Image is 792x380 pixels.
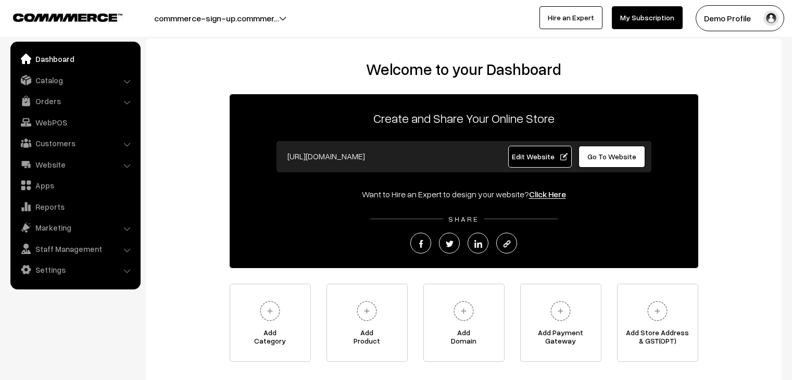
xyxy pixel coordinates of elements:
span: Add Category [230,328,310,349]
a: Catalog [13,71,137,90]
span: Add Payment Gateway [521,328,601,349]
span: Add Store Address & GST(OPT) [618,328,698,349]
a: Add PaymentGateway [520,284,601,362]
a: WebPOS [13,113,137,132]
a: AddDomain [423,284,505,362]
p: Create and Share Your Online Store [230,109,698,128]
span: Add Domain [424,328,504,349]
span: Edit Website [512,152,568,161]
a: Marketing [13,218,137,237]
img: plus.svg [643,297,672,325]
a: Dashboard [13,49,137,68]
a: Orders [13,92,137,110]
a: Website [13,155,137,174]
a: Reports [13,197,137,216]
button: Demo Profile [696,5,784,31]
a: Hire an Expert [539,6,602,29]
img: plus.svg [449,297,478,325]
a: Settings [13,260,137,279]
a: Customers [13,134,137,153]
img: COMMMERCE [13,14,122,21]
a: Staff Management [13,239,137,258]
span: Go To Website [587,152,636,161]
span: Add Product [327,328,407,349]
a: AddProduct [326,284,408,362]
img: user [763,10,779,26]
a: AddCategory [230,284,311,362]
div: Want to Hire an Expert to design your website? [230,188,698,200]
a: Click Here [529,189,566,199]
a: COMMMERCE [13,10,104,23]
h2: Welcome to your Dashboard [156,60,771,79]
img: plus.svg [546,297,575,325]
button: commmerce-sign-up.commmer… [118,5,316,31]
span: SHARE [443,214,484,223]
img: plus.svg [353,297,381,325]
a: Add Store Address& GST(OPT) [617,284,698,362]
a: My Subscription [612,6,683,29]
a: Edit Website [508,146,572,168]
a: Go To Website [579,146,646,168]
a: Apps [13,176,137,195]
img: plus.svg [256,297,284,325]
